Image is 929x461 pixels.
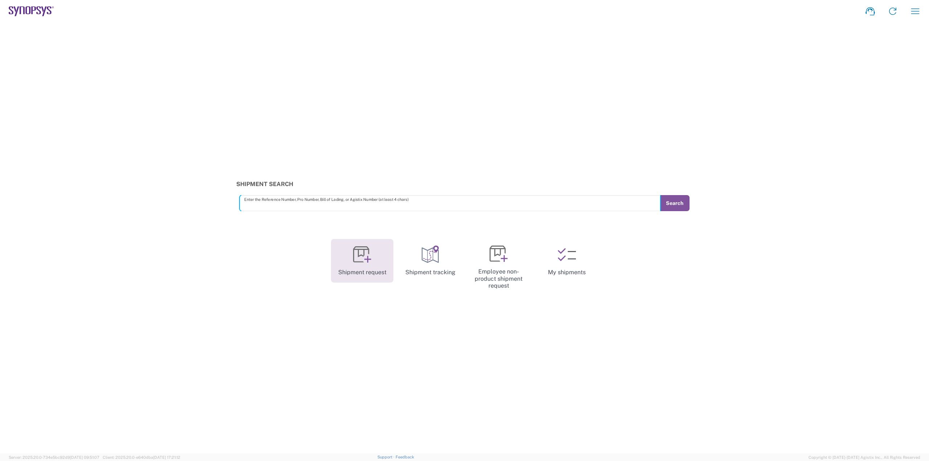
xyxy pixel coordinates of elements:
a: Feedback [396,455,414,459]
a: My shipments [536,239,598,283]
a: Shipment tracking [399,239,462,283]
h3: Shipment Search [236,181,693,188]
a: Shipment request [331,239,393,283]
button: Search [660,195,689,211]
span: Server: 2025.20.0-734e5bc92d9 [9,455,99,460]
span: Client: 2025.20.0-e640dba [103,455,180,460]
span: [DATE] 09:51:07 [70,455,99,460]
a: Support [377,455,396,459]
span: [DATE] 17:21:12 [153,455,180,460]
span: Copyright © [DATE]-[DATE] Agistix Inc., All Rights Reserved [809,454,920,461]
a: Employee non-product shipment request [467,239,530,295]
